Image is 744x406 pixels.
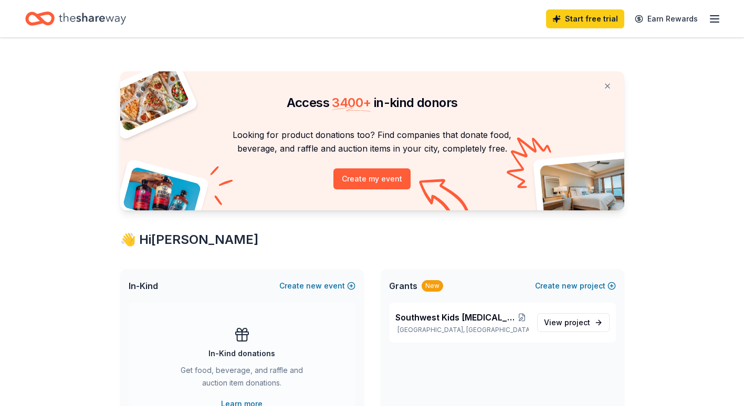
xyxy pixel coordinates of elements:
[108,65,190,132] img: Pizza
[120,231,624,248] div: 👋 Hi [PERSON_NAME]
[279,280,355,292] button: Createnewevent
[306,280,322,292] span: new
[332,95,371,110] span: 3400 +
[395,326,529,334] p: [GEOGRAPHIC_DATA], [GEOGRAPHIC_DATA]
[208,347,275,360] div: In-Kind donations
[535,280,616,292] button: Createnewproject
[333,168,411,189] button: Create my event
[564,318,590,327] span: project
[422,280,443,292] div: New
[546,9,624,28] a: Start free trial
[25,6,126,31] a: Home
[537,313,610,332] a: View project
[133,128,612,156] p: Looking for product donations too? Find companies that donate food, beverage, and raffle and auct...
[562,280,578,292] span: new
[389,280,417,292] span: Grants
[287,95,458,110] span: Access in-kind donors
[395,311,516,324] span: Southwest Kids [MEDICAL_DATA] FOundation
[419,179,471,218] img: Curvy arrow
[171,364,313,393] div: Get food, beverage, and raffle and auction item donations.
[628,9,704,28] a: Earn Rewards
[544,316,590,329] span: View
[129,280,158,292] span: In-Kind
